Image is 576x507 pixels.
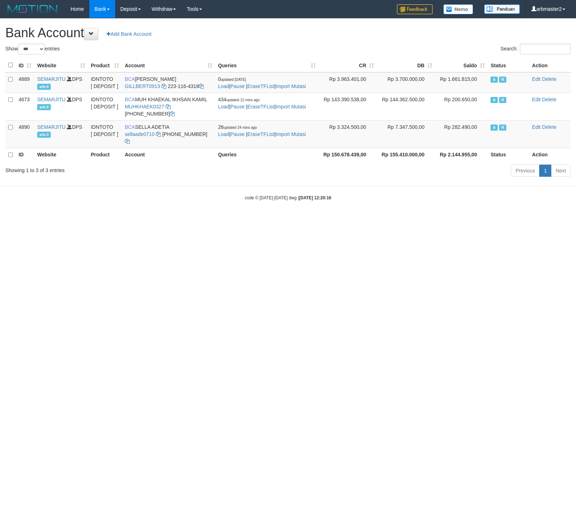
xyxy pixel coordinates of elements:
[122,120,215,148] td: SELLA ADETIA [PHONE_NUMBER]
[37,76,65,82] a: SEMARJITU
[34,72,88,93] td: DPS
[34,58,88,72] th: Website: activate to sort column ascending
[542,124,556,130] a: Delete
[491,77,498,83] span: Active
[247,131,274,137] a: EraseTFList
[18,44,45,54] select: Showentries
[542,97,556,102] a: Delete
[5,164,235,174] div: Showing 1 to 3 of 3 entries
[5,44,60,54] label: Show entries
[319,148,377,162] th: Rp 150.678.439,00
[125,104,164,109] a: MUHKHAEK0327
[218,131,229,137] a: Load
[34,93,88,120] td: DPS
[499,77,506,83] span: Running
[125,97,135,102] span: BCA
[276,104,306,109] a: Import Mutasi
[491,125,498,131] span: Active
[215,58,319,72] th: Queries: activate to sort column ascending
[484,4,520,14] img: panduan.png
[319,93,377,120] td: Rp 143.390.538,00
[319,58,377,72] th: CR: activate to sort column ascending
[34,120,88,148] td: DPS
[276,131,306,137] a: Import Mutasi
[377,148,435,162] th: Rp 155.410.000,00
[319,120,377,148] td: Rp 3.324.500,00
[377,58,435,72] th: DB: activate to sort column ascending
[166,104,171,109] a: Copy MUHKHAEK0327 to clipboard
[226,98,260,102] span: updated 12 mins ago
[16,120,34,148] td: 4890
[488,148,529,162] th: Status
[299,195,331,200] strong: [DATE] 12:20:16
[218,124,306,137] span: | | |
[16,93,34,120] td: 4673
[37,124,65,130] a: SEMARJITU
[218,83,229,89] a: Load
[247,104,274,109] a: EraseTFList
[223,126,257,130] span: updated 24 mins ago
[125,124,135,130] span: BCA
[122,72,215,93] td: [PERSON_NAME] 223-116-4318
[218,97,306,109] span: | | |
[122,58,215,72] th: Account: activate to sort column ascending
[501,44,571,54] label: Search:
[102,28,156,40] a: Add Bank Account
[491,97,498,103] span: Active
[199,83,204,89] a: Copy 2231164318 to clipboard
[5,4,60,14] img: MOTION_logo.png
[532,97,541,102] a: Edit
[488,58,529,72] th: Status
[435,93,488,120] td: Rp 200.650,00
[125,138,130,144] a: Copy 6127014665 to clipboard
[499,125,506,131] span: Running
[88,148,122,162] th: Product
[88,58,122,72] th: Product: activate to sort column ascending
[221,78,246,82] span: updated [DATE]
[16,148,34,162] th: ID
[16,72,34,93] td: 4889
[170,111,175,117] a: Copy 7152165849 to clipboard
[247,83,274,89] a: EraseTFList
[125,83,160,89] a: GILLBERT0913
[37,84,51,90] span: arb-4
[499,97,506,103] span: Running
[230,104,245,109] a: Pause
[122,93,215,120] td: MUH KHAEKAL IKHSAN KAMIL [PHONE_NUMBER]
[230,83,245,89] a: Pause
[88,72,122,93] td: IDNTOTO [ DEPOSIT ]
[435,72,488,93] td: Rp 1.661.815,00
[218,76,246,82] span: 0
[88,120,122,148] td: IDNTOTO [ DEPOSIT ]
[443,4,473,14] img: Button%20Memo.svg
[218,97,260,102] span: 434
[125,131,154,137] a: sellaade0710
[161,83,166,89] a: Copy GILLBERT0913 to clipboard
[539,165,551,177] a: 1
[37,104,51,110] span: arb-5
[88,93,122,120] td: IDNTOTO [ DEPOSIT ]
[16,58,34,72] th: ID: activate to sort column ascending
[397,4,433,14] img: Feedback.jpg
[532,76,541,82] a: Edit
[122,148,215,162] th: Account
[520,44,571,54] input: Search:
[245,195,331,200] small: code © [DATE]-[DATE] dwg |
[125,76,135,82] span: BCA
[215,148,319,162] th: Queries
[156,131,161,137] a: Copy sellaade0710 to clipboard
[435,120,488,148] td: Rp 282.490,00
[276,83,306,89] a: Import Mutasi
[218,104,229,109] a: Load
[377,72,435,93] td: Rp 3.700.000,00
[377,120,435,148] td: Rp 7.347.500,00
[542,76,556,82] a: Delete
[34,148,88,162] th: Website
[218,124,257,130] span: 26
[551,165,571,177] a: Next
[218,76,306,89] span: | | |
[529,58,571,72] th: Action
[5,26,571,40] h1: Bank Account
[230,131,245,137] a: Pause
[37,132,51,138] span: arb-3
